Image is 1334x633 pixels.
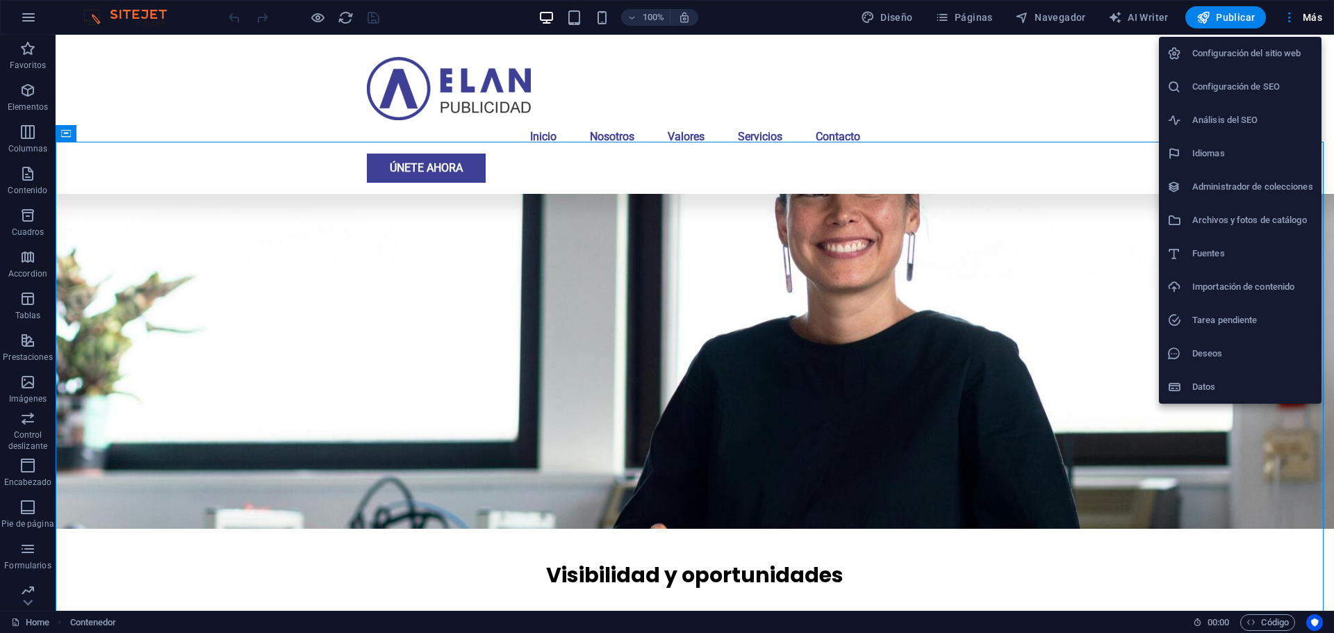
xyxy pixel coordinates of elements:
[1192,79,1313,95] h6: Configuración de SEO
[1192,345,1313,362] h6: Deseos
[1192,179,1313,195] h6: Administrador de colecciones
[1192,112,1313,129] h6: Análisis del SEO
[1192,212,1313,229] h6: Archivos y fotos de catálogo
[1192,312,1313,329] h6: Tarea pendiente
[1192,245,1313,262] h6: Fuentes
[1192,45,1313,62] h6: Configuración del sitio web
[1192,279,1313,295] h6: Importación de contenido
[1192,145,1313,162] h6: Idiomas
[1192,379,1313,395] h6: Datos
